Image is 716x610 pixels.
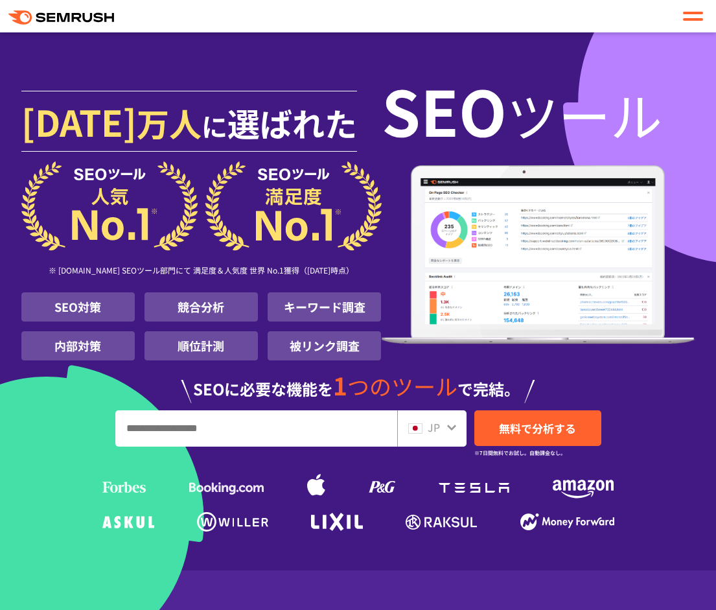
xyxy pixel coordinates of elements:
[116,411,397,446] input: URL、キーワードを入力してください
[428,419,440,435] span: JP
[333,368,347,403] span: 1
[21,95,137,147] span: [DATE]
[21,331,135,360] li: 内部対策
[21,360,695,403] div: SEOに必要な機能を
[474,410,601,446] a: 無料で分析する
[268,331,381,360] li: 被リンク調査
[347,370,457,402] span: つのツール
[457,377,520,400] span: で完結。
[499,420,576,436] span: 無料で分析する
[382,65,507,155] span: SEO
[137,99,202,146] span: 万人
[21,292,135,322] li: SEO対策
[227,99,357,146] span: 選ばれた
[268,292,381,322] li: キーワード調査
[144,331,258,360] li: 順位計測
[202,107,227,145] span: に
[144,292,258,322] li: 競合分析
[474,447,566,459] small: ※7日間無料でお試し。自動課金なし。
[507,76,662,152] span: ツール
[21,251,382,292] div: ※ [DOMAIN_NAME] SEOツール部門にて 満足度＆人気度 世界 No.1獲得（[DATE]時点）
